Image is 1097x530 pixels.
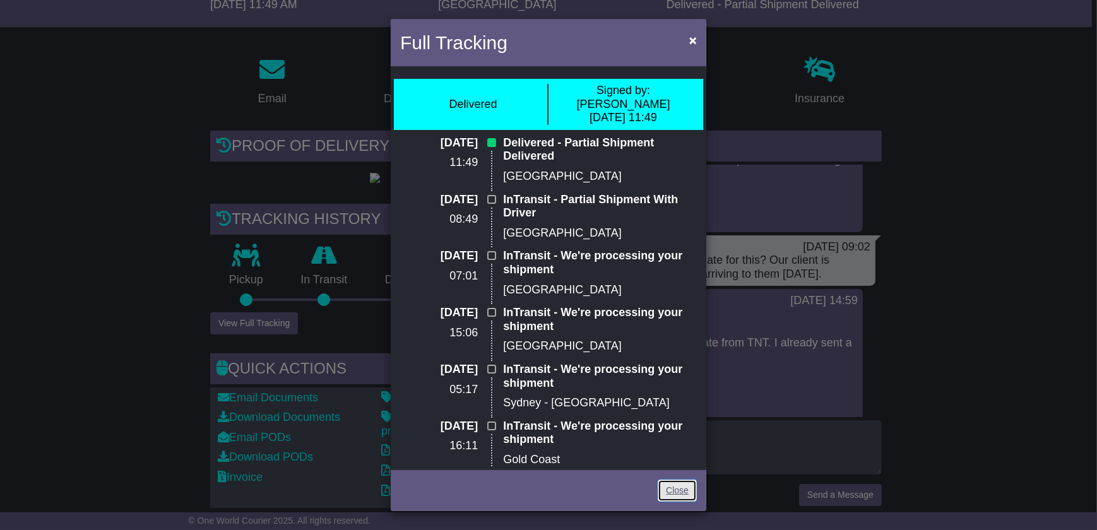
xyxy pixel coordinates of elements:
p: [GEOGRAPHIC_DATA] [503,283,697,297]
p: [GEOGRAPHIC_DATA] [503,227,697,240]
p: InTransit - We're processing your shipment [503,363,697,390]
p: 05:17 [400,383,478,397]
p: [DATE] [400,420,478,433]
p: [DATE] [400,306,478,320]
div: [PERSON_NAME] [DATE] 11:49 [555,84,692,125]
p: [GEOGRAPHIC_DATA] [503,170,697,184]
p: [DATE] [400,193,478,207]
h4: Full Tracking [400,28,507,57]
span: × [689,33,697,47]
p: 16:11 [400,439,478,453]
p: [DATE] [400,136,478,150]
p: InTransit - We're processing your shipment [503,306,697,333]
p: InTransit - We're processing your shipment [503,249,697,276]
button: Close [683,27,703,53]
p: Delivered - Partial Shipment Delivered [503,136,697,163]
a: Close [658,480,697,502]
p: Gold Coast [503,453,697,467]
p: InTransit - We're processing your shipment [503,420,697,447]
div: Delivered [449,98,497,112]
p: InTransit - Partial Shipment With Driver [503,193,697,220]
p: 08:49 [400,213,478,227]
p: [DATE] [400,363,478,377]
p: [GEOGRAPHIC_DATA] [503,339,697,353]
p: Sydney - [GEOGRAPHIC_DATA] [503,396,697,410]
span: Signed by: [596,84,650,97]
p: 11:49 [400,156,478,170]
p: 15:06 [400,326,478,340]
p: [DATE] [400,249,478,263]
p: 07:01 [400,269,478,283]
